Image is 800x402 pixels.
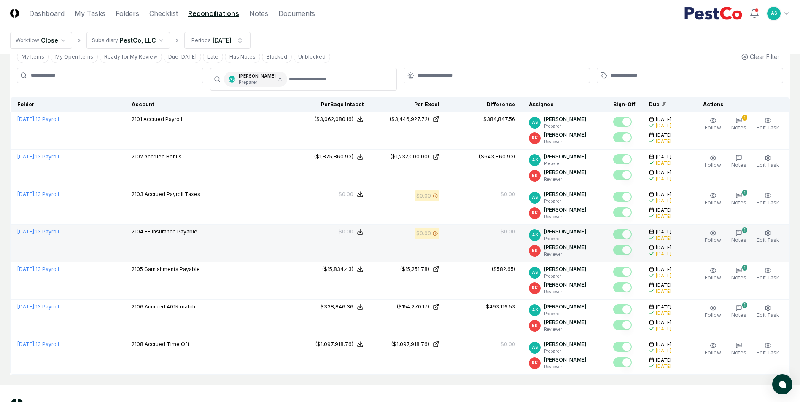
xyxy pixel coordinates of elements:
button: 1Notes [730,115,748,133]
div: Periods [191,37,211,44]
div: ($15,834.43) [322,265,353,273]
span: [DATE] : [17,228,35,235]
div: [DATE] [656,273,671,279]
span: [DATE] [656,244,671,251]
button: Edit Task [755,153,781,171]
span: 2104 [132,228,143,235]
button: Ready for My Review [100,51,162,63]
span: Edit Task [757,312,779,318]
span: 2101 [132,116,142,122]
button: Periods[DATE] [184,32,251,49]
div: Workflow [16,37,39,44]
div: [DATE] [656,160,671,166]
div: [DATE] [656,288,671,295]
button: Follow [703,340,723,358]
span: Accrued Payroll [143,116,182,122]
div: $338,846.36 [321,303,353,311]
button: ($1,875,860.93) [314,153,364,161]
span: [DATE] [656,357,671,363]
button: Edit Task [755,115,781,133]
button: Mark complete [613,207,632,217]
span: Notes [731,199,746,206]
p: Reviewer [544,326,586,332]
button: ($3,062,080.16) [315,115,364,123]
span: [DATE] : [17,191,35,197]
span: RK [532,285,538,291]
span: Edit Task [757,274,779,281]
div: ($3,062,080.16) [315,115,353,123]
a: [DATE]:13 Payroll [17,341,59,347]
span: [DATE] [656,319,671,326]
button: Blocked [262,51,292,63]
div: $0.00 [501,190,515,198]
span: Edit Task [757,199,779,206]
div: ($15,251.78) [400,265,429,273]
div: ($1,097,918.76) [315,340,353,348]
span: Notes [731,274,746,281]
nav: breadcrumb [10,32,251,49]
span: Follow [705,274,721,281]
span: AS [771,10,777,16]
button: Follow [703,115,723,133]
p: Reviewer [544,289,586,295]
div: $493,116.53 [486,303,515,311]
th: Folder [11,97,125,112]
span: RK [532,135,538,141]
div: ($582.65) [492,265,515,273]
a: Folders [116,8,139,19]
div: [DATE] [213,36,232,45]
img: PestCo logo [684,7,743,20]
a: Checklist [149,8,178,19]
p: Preparer [544,348,586,354]
button: Edit Task [755,228,781,246]
div: [DATE] [656,326,671,332]
p: [PERSON_NAME] [544,206,586,214]
button: Follow [703,228,723,246]
span: AS [532,157,538,163]
p: Preparer [239,79,276,86]
a: [DATE]:13 Payroll [17,191,59,197]
div: $0.00 [339,190,353,198]
span: Follow [705,312,721,318]
span: Accrued 401K match [145,303,195,310]
span: [DATE] : [17,341,35,347]
a: [DATE]:13 Payroll [17,153,59,160]
a: ($3,446,927.72) [377,115,439,123]
button: Mark complete [613,117,632,127]
button: Edit Task [755,265,781,283]
span: [DATE] [656,282,671,288]
button: 1Notes [730,190,748,208]
div: ($1,097,918.76) [391,340,429,348]
span: [DATE] [656,207,671,213]
button: My Items [17,51,49,63]
span: Follow [705,162,721,168]
button: Edit Task [755,190,781,208]
button: Mark complete [613,342,632,352]
span: EE Insurance Payable [145,228,197,235]
a: Reconciliations [188,8,239,19]
span: [DATE] [656,169,671,176]
span: Accrued Bonus [144,153,182,160]
button: Mark complete [613,320,632,330]
button: Mark complete [613,245,632,255]
button: $0.00 [339,190,364,198]
th: Difference [446,97,522,112]
button: Mark complete [613,192,632,202]
a: [DATE]:13 Payroll [17,266,59,272]
span: AS [532,119,538,126]
p: Reviewer [544,139,586,145]
div: $0.00 [339,228,353,236]
span: [DATE] [656,304,671,310]
button: AS [766,6,781,21]
p: [PERSON_NAME] [544,190,586,198]
div: [DATE] [656,235,671,241]
div: Subsidiary [92,37,118,44]
div: 1 [742,227,747,233]
div: [DATE] [656,348,671,354]
button: Edit Task [755,303,781,321]
div: 1 [742,190,747,196]
a: [DATE]:13 Payroll [17,116,59,122]
p: [PERSON_NAME] [544,303,586,311]
button: My Open Items [51,51,98,63]
button: ($1,097,918.76) [315,340,364,348]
